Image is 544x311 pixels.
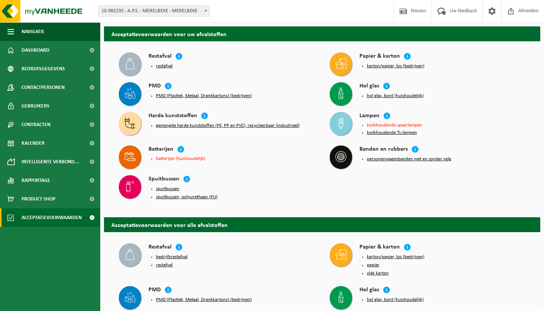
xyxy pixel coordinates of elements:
h4: Restafval [149,52,172,61]
button: kwikhoudende TL-lampen [367,130,417,136]
button: papier [367,262,380,268]
button: spuitbussen [156,186,179,192]
span: Contracten [22,115,51,134]
span: Dashboard [22,41,49,60]
button: PMD (Plastiek, Metaal, Drankkartons) (bedrijven) [156,297,252,303]
h4: Batterijen [149,145,173,154]
h2: Acceptatievoorwaarden voor alle afvalstoffen [104,217,540,232]
h4: Hol glas [359,82,379,91]
button: gemengde harde kunststoffen (PE, PP en PVC), recycleerbaar (industrieel) [156,123,300,129]
h4: Lampen [359,112,380,121]
button: PMD (Plastiek, Metaal, Drankkartons) (bedrijven) [156,93,252,99]
span: Gebruikers [22,97,49,115]
span: Kalender [22,134,45,153]
span: Product Shop [22,190,55,208]
button: hol glas, bont (huishoudelijk) [367,297,424,303]
span: 10-982235 - A.P.S. - MERELBEKE - MERELBEKE [98,6,210,17]
button: karton/papier, los (bedrijven) [367,254,424,260]
h4: Harde kunststoffen [149,112,197,121]
li: kwikhoudende spaarlampen [367,123,526,128]
span: Contactpersonen [22,78,65,97]
h4: Papier & karton [359,52,400,61]
h4: Restafval [149,243,172,252]
button: restafval [156,63,173,69]
h2: Acceptatievoorwaarden voor uw afvalstoffen [104,26,540,41]
h4: Spuitbussen [149,175,179,184]
button: restafval [156,262,173,268]
button: hol glas, bont (huishoudelijk) [367,93,424,99]
h4: Banden en rubbers [359,145,408,154]
button: spuitbussen, polyurethaan (PU) [156,194,218,200]
button: vlak karton [367,270,389,276]
li: batterijen (huishoudelijk) [156,156,315,161]
button: personenwagenbanden met en zonder velg [367,156,451,162]
h4: Hol glas [359,286,379,295]
span: 10-982235 - A.P.S. - MERELBEKE - MERELBEKE [98,6,209,16]
span: Intelligente verbond... [22,153,79,171]
h4: Papier & karton [359,243,400,252]
span: Rapportage [22,171,50,190]
button: karton/papier, los (bedrijven) [367,63,424,69]
span: Acceptatievoorwaarden [22,208,82,227]
span: Navigatie [22,22,45,41]
h4: PMD [149,286,161,295]
button: bedrijfsrestafval [156,254,188,260]
h4: PMD [149,82,161,91]
span: Bedrijfsgegevens [22,60,65,78]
